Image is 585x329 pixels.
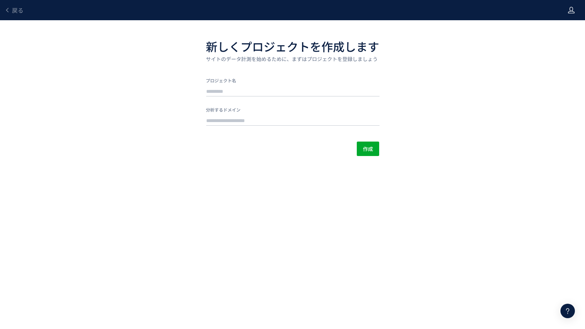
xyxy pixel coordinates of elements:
[206,77,379,83] label: プロジェクト名
[12,6,23,14] span: 戻る
[357,142,379,156] button: 作成
[206,38,379,55] h1: 新しくプロジェクトを作成します
[206,107,379,113] label: 分析するドメイン
[206,55,379,63] p: サイトのデータ計測を始めるために、まずはプロジェクトを登録しましょう
[363,142,373,156] span: 作成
